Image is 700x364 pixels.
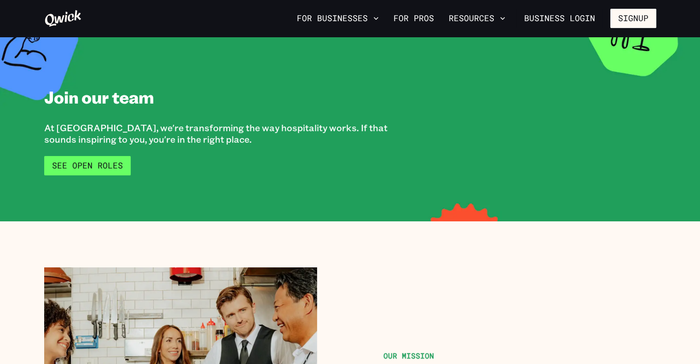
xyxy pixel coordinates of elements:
a: For Pros [390,11,438,26]
button: For Businesses [293,11,382,26]
button: Resources [445,11,509,26]
h1: Join our team [44,87,154,107]
button: Signup [610,9,656,28]
p: At [GEOGRAPHIC_DATA], we're transforming the way hospitality works. If that sounds inspiring to y... [44,122,411,145]
span: OUR MISSION [383,351,434,360]
a: See Open Roles [44,156,131,175]
a: Business Login [516,9,603,28]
